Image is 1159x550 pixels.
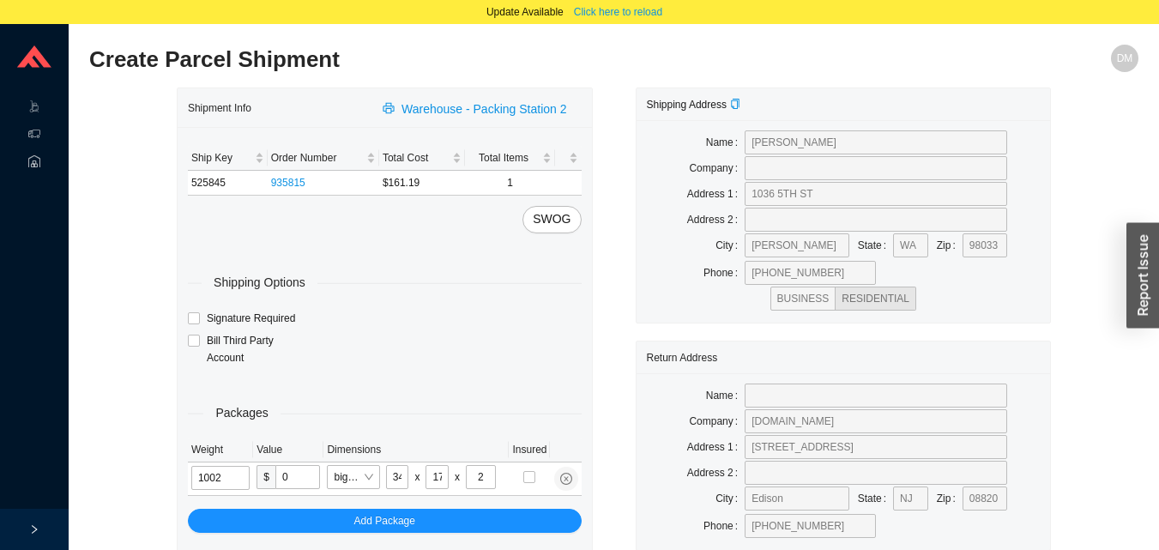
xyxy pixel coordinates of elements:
[937,233,963,257] label: Zip
[89,45,876,75] h2: Create Parcel Shipment
[414,468,420,486] div: x
[354,512,415,529] span: Add Package
[455,468,460,486] div: x
[730,96,740,113] div: Copy
[253,438,323,462] th: Value
[777,293,830,305] span: BUSINESS
[715,487,745,511] label: City
[647,341,1041,373] div: Return Address
[188,438,253,462] th: Weight
[554,467,578,491] button: close-circle
[706,384,745,408] label: Name
[202,273,317,293] span: Shipping Options
[706,130,745,154] label: Name
[509,438,550,462] th: Insured
[574,3,662,21] span: Click here to reload
[689,156,745,180] label: Company
[533,209,570,229] span: SWOG
[191,149,251,166] span: Ship Key
[257,465,275,489] span: $
[858,233,893,257] label: State
[466,465,496,489] input: H
[383,149,449,166] span: Total Cost
[687,461,745,485] label: Address 2
[188,146,268,171] th: Ship Key sortable
[203,403,280,423] span: Packages
[465,171,556,196] td: 1
[465,146,556,171] th: Total Items sortable
[29,524,39,535] span: right
[937,487,963,511] label: Zip
[188,171,268,196] td: 525845
[271,177,305,189] a: 935815
[689,409,745,433] label: Company
[426,465,449,489] input: W
[379,146,465,171] th: Total Cost sortable
[386,465,409,489] input: L
[715,233,745,257] label: City
[200,310,302,327] span: Signature Required
[200,332,313,366] span: Bill Third Party Account
[858,487,893,511] label: State
[379,171,465,196] td: $161.19
[555,146,581,171] th: undefined sortable
[188,509,582,533] button: Add Package
[687,208,745,232] label: Address 2
[842,293,909,305] span: RESIDENTIAL
[703,261,745,285] label: Phone
[323,438,509,462] th: Dimensions
[687,182,745,206] label: Address 1
[401,100,566,119] span: Warehouse - Packing Station 2
[271,149,363,166] span: Order Number
[334,466,372,488] span: big grid
[268,146,379,171] th: Order Number sortable
[703,514,745,538] label: Phone
[1117,45,1133,72] span: DM
[188,92,372,124] div: Shipment Info
[730,99,740,109] span: copy
[383,102,398,116] span: printer
[647,99,740,111] span: Shipping Address
[687,435,745,459] label: Address 1
[372,96,581,120] button: printerWarehouse - Packing Station 2
[468,149,540,166] span: Total Items
[522,206,581,233] button: SWOG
